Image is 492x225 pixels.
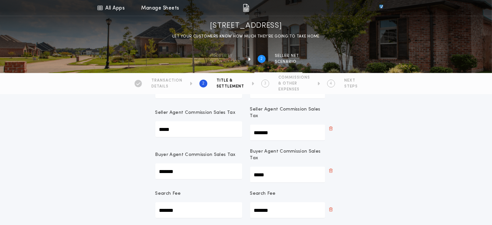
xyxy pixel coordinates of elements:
[250,125,325,140] input: Seller Agent Commission Sales Tax
[155,202,242,218] input: Search Fee
[217,84,244,89] span: SETTLEMENT
[367,5,395,11] img: vs-icon
[210,53,241,59] span: Property
[330,81,332,86] h2: 4
[275,59,299,64] span: SCENARIO
[264,81,267,86] h2: 3
[250,202,325,218] input: Search Fee
[210,21,282,31] h1: [STREET_ADDRESS]
[202,81,205,86] h2: 2
[155,110,236,116] p: Seller Agent Commission Sales Tax
[275,53,299,59] span: SELLER NET
[250,167,325,183] input: Buyer Agent Commission Sales Tax
[250,106,325,119] p: Seller Agent Commission Sales Tax
[344,78,358,83] span: NEXT
[217,78,244,83] span: TITLE &
[155,121,242,137] input: Seller Agent Commission Sales Tax
[155,152,236,158] p: Buyer Agent Commission Sales Tax
[210,59,241,64] span: information
[250,148,325,162] p: Buyer Agent Commission Sales Tax
[151,84,182,89] span: DETAILS
[243,4,249,12] img: img
[151,78,182,83] span: TRANSACTION
[155,190,181,197] p: Search Fee
[172,33,320,40] p: LET YOUR CUSTOMERS KNOW HOW MUCH THEY’RE GOING TO TAKE HOME
[261,56,263,62] h2: 2
[278,87,310,92] span: EXPENSES
[278,75,310,80] span: COMMISSIONS
[278,81,310,86] span: & OTHER
[250,190,276,197] p: Search Fee
[344,84,358,89] span: STEPS
[155,163,242,179] input: Buyer Agent Commission Sales Tax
